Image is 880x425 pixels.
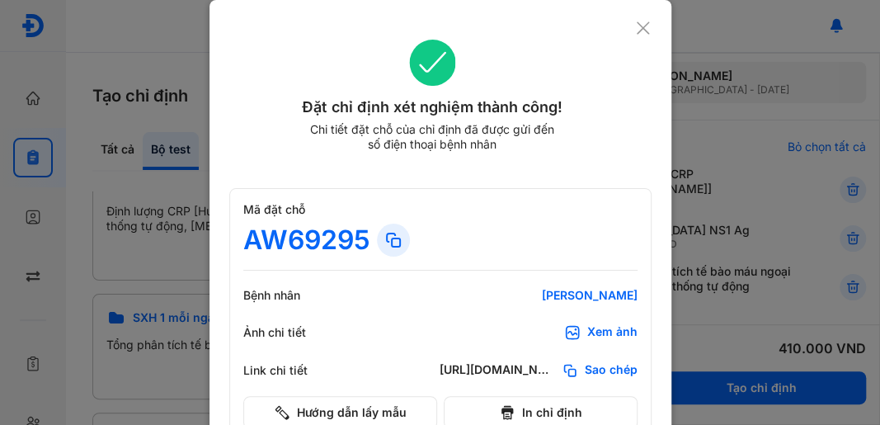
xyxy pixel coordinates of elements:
[243,363,342,378] div: Link chi tiết
[440,362,555,379] div: [URL][DOMAIN_NAME]
[243,224,370,257] div: AW69295
[243,288,342,303] div: Bệnh nhân
[303,122,562,152] div: Chi tiết đặt chỗ của chỉ định đã được gửi đến số điện thoại bệnh nhân
[243,202,638,217] div: Mã đặt chỗ
[243,325,342,340] div: Ảnh chi tiết
[587,324,638,341] div: Xem ảnh
[229,96,636,119] div: Đặt chỉ định xét nghiệm thành công!
[585,362,638,379] span: Sao chép
[440,288,638,303] div: [PERSON_NAME]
